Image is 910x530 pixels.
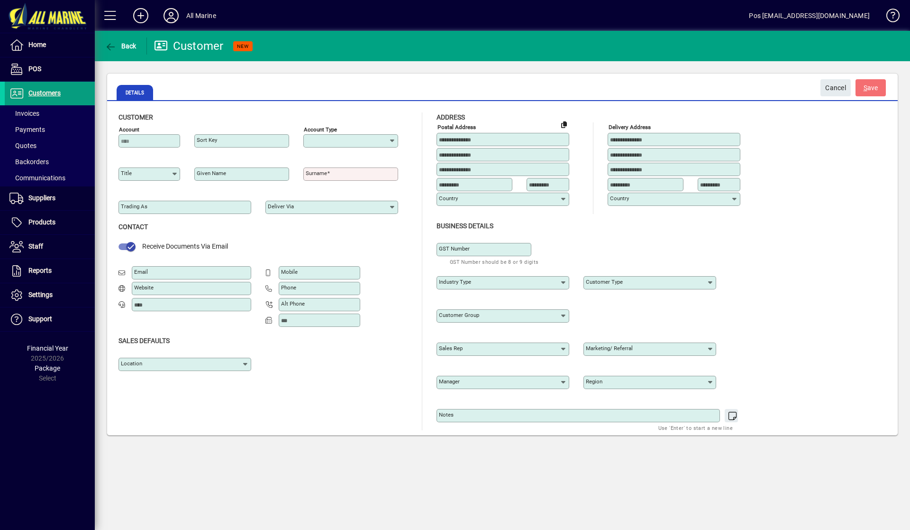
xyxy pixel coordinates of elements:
[28,218,55,226] span: Products
[855,79,886,96] button: Save
[9,158,49,166] span: Backorders
[5,307,95,331] a: Support
[5,235,95,259] a: Staff
[28,89,61,97] span: Customers
[9,174,65,182] span: Communications
[9,142,36,149] span: Quotes
[5,138,95,154] a: Quotes
[117,85,153,100] span: Details
[28,315,52,323] span: Support
[5,33,95,57] a: Home
[28,41,46,48] span: Home
[105,42,136,50] span: Back
[5,186,95,210] a: Suppliers
[864,80,878,96] span: ave
[118,337,170,344] span: Sales defaults
[5,283,95,307] a: Settings
[102,37,139,55] button: Back
[306,170,327,177] mat-label: Surname
[450,256,539,267] mat-hint: GST Number should be 8 or 9 digits
[879,2,898,33] a: Knowledge Base
[439,411,454,418] mat-label: Notes
[121,360,142,367] mat-label: Location
[27,344,68,352] span: Financial Year
[28,194,55,202] span: Suppliers
[749,8,870,23] div: Pos [EMAIL_ADDRESS][DOMAIN_NAME]
[586,345,633,352] mat-label: Marketing/ Referral
[28,291,53,298] span: Settings
[586,378,602,385] mat-label: Region
[439,279,471,285] mat-label: Industry type
[439,245,470,252] mat-label: GST Number
[281,269,298,275] mat-label: Mobile
[439,378,460,385] mat-label: Manager
[134,269,148,275] mat-label: Email
[118,113,153,121] span: Customer
[118,223,148,231] span: Contact
[5,105,95,121] a: Invoices
[281,300,305,307] mat-label: Alt Phone
[304,126,337,133] mat-label: Account Type
[820,79,851,96] button: Cancel
[9,110,39,117] span: Invoices
[134,284,154,291] mat-label: Website
[610,195,629,202] mat-label: Country
[825,80,846,96] span: Cancel
[281,284,296,291] mat-label: Phone
[237,43,249,49] span: NEW
[121,203,147,210] mat-label: Trading as
[437,222,493,230] span: Business details
[439,195,458,202] mat-label: Country
[154,38,224,54] div: Customer
[121,170,132,177] mat-label: Title
[95,37,147,55] app-page-header-button: Back
[156,7,186,24] button: Profile
[439,345,463,352] mat-label: Sales rep
[864,84,867,92] span: S
[197,137,217,143] mat-label: Sort key
[658,422,733,433] mat-hint: Use 'Enter' to start a new line
[439,312,479,318] mat-label: Customer group
[5,121,95,138] a: Payments
[28,65,41,73] span: POS
[126,7,156,24] button: Add
[586,279,623,285] mat-label: Customer type
[556,117,572,132] button: Copy to Delivery address
[437,113,465,121] span: Address
[186,8,216,23] div: All Marine
[9,126,45,133] span: Payments
[119,126,139,133] mat-label: Account
[5,57,95,81] a: POS
[28,267,52,274] span: Reports
[35,364,60,372] span: Package
[5,170,95,186] a: Communications
[28,242,43,250] span: Staff
[268,203,294,210] mat-label: Deliver via
[5,154,95,170] a: Backorders
[5,211,95,234] a: Products
[197,170,226,177] mat-label: Given name
[142,242,228,250] span: Receive Documents Via Email
[5,259,95,283] a: Reports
